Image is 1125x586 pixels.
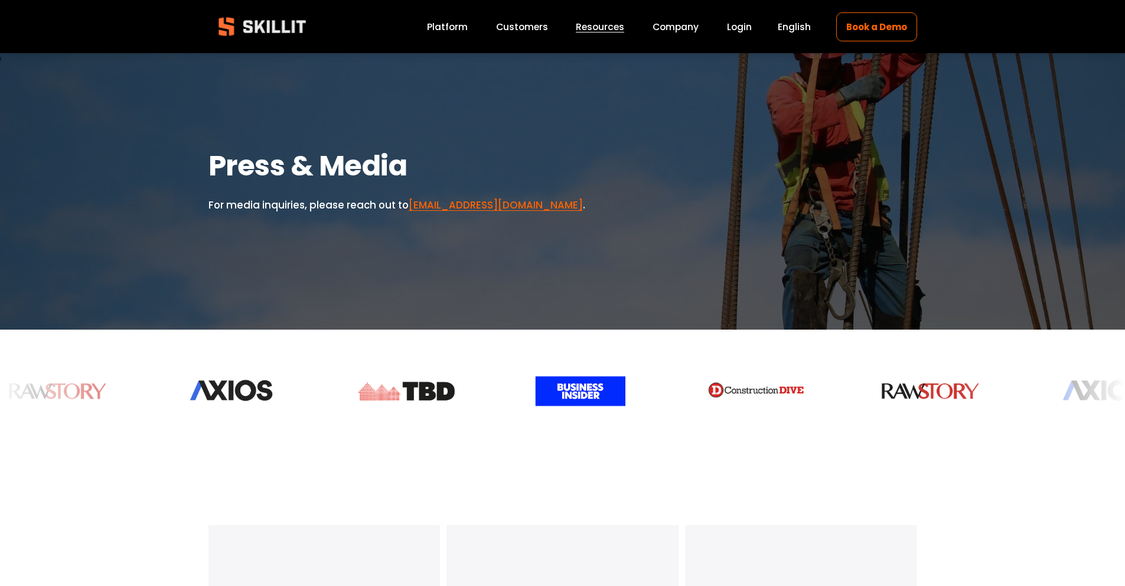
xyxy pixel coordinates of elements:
a: Company [653,19,699,35]
img: Skillit [208,9,316,44]
a: Book a Demo [836,12,917,41]
a: folder dropdown [576,19,624,35]
div: language picker [778,19,811,35]
span: English [778,20,811,34]
a: [EMAIL_ADDRESS][DOMAIN_NAME] [409,198,583,212]
span: Resources [576,20,624,34]
a: Login [727,19,752,35]
strong: Press & Media [208,146,407,185]
a: Customers [496,19,548,35]
p: For media inquiries, please reach out to . [208,197,619,213]
a: Platform [427,19,468,35]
